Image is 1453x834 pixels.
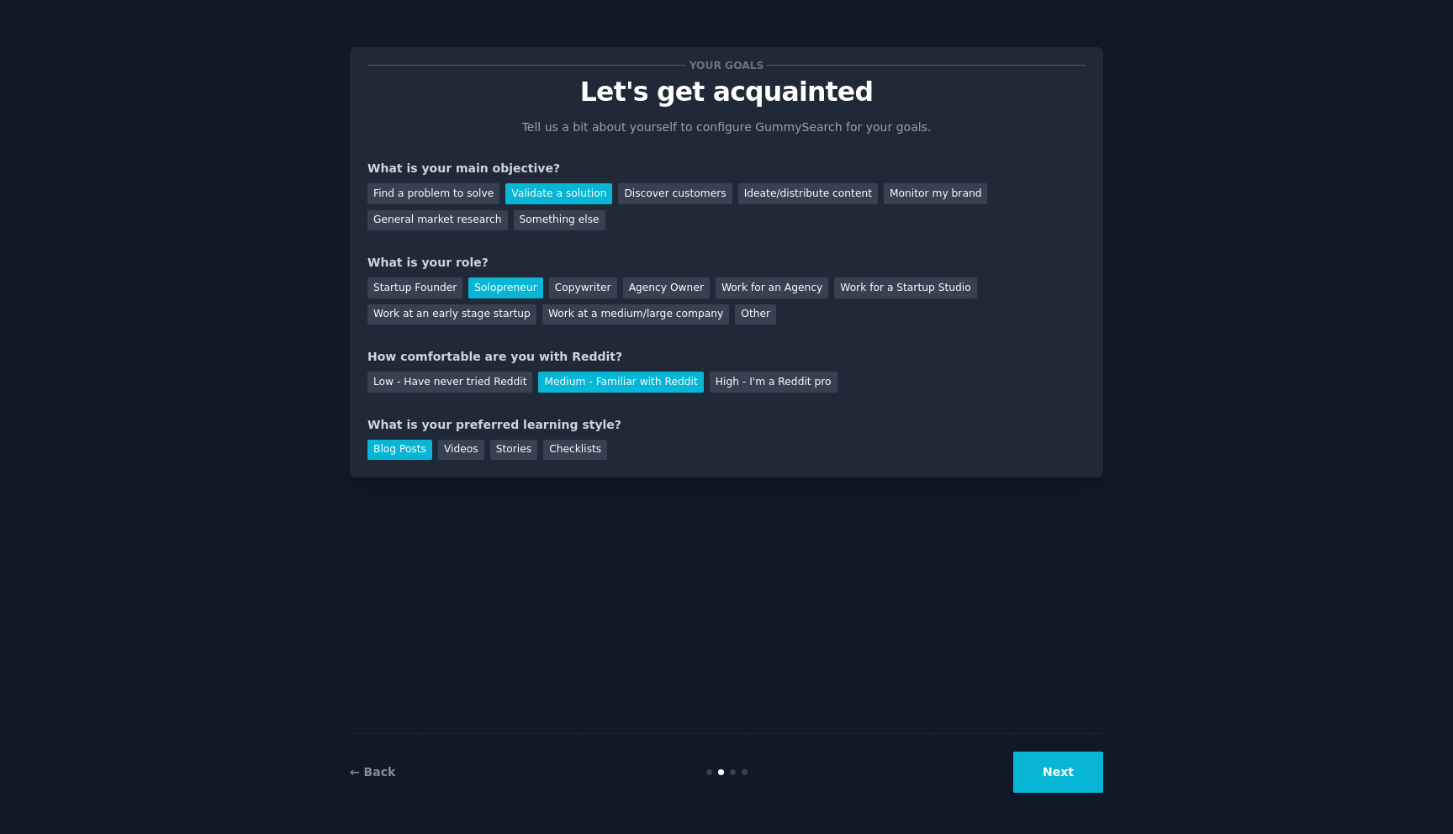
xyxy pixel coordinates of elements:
div: Work for a Startup Studio [834,277,976,298]
div: Videos [438,440,484,461]
div: Other [735,304,776,325]
div: Solopreneur [468,277,542,298]
div: Find a problem to solve [367,183,499,204]
button: Next [1013,752,1103,793]
div: Work at an early stage startup [367,304,536,325]
div: Agency Owner [623,277,710,298]
div: General market research [367,210,508,231]
p: Tell us a bit about yourself to configure GummySearch for your goals. [515,119,938,136]
div: Low - Have never tried Reddit [367,372,532,393]
div: What is your role? [367,254,1086,272]
div: Medium - Familiar with Reddit [538,372,703,393]
div: Copywriter [549,277,617,298]
span: Your goals [686,56,767,74]
div: Validate a solution [505,183,612,204]
a: ← Back [350,765,395,779]
p: Let's get acquainted [367,77,1086,107]
div: Work at a medium/large company [542,304,729,325]
div: What is your main objective? [367,160,1086,177]
div: Discover customers [618,183,732,204]
div: What is your preferred learning style? [367,416,1086,434]
div: Checklists [543,440,607,461]
div: How comfortable are you with Reddit? [367,348,1086,366]
div: Startup Founder [367,277,462,298]
div: Blog Posts [367,440,432,461]
div: High - I'm a Reddit pro [710,372,837,393]
div: Ideate/distribute content [738,183,878,204]
div: Something else [514,210,605,231]
div: Monitor my brand [884,183,987,204]
div: Work for an Agency [716,277,828,298]
div: Stories [490,440,537,461]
